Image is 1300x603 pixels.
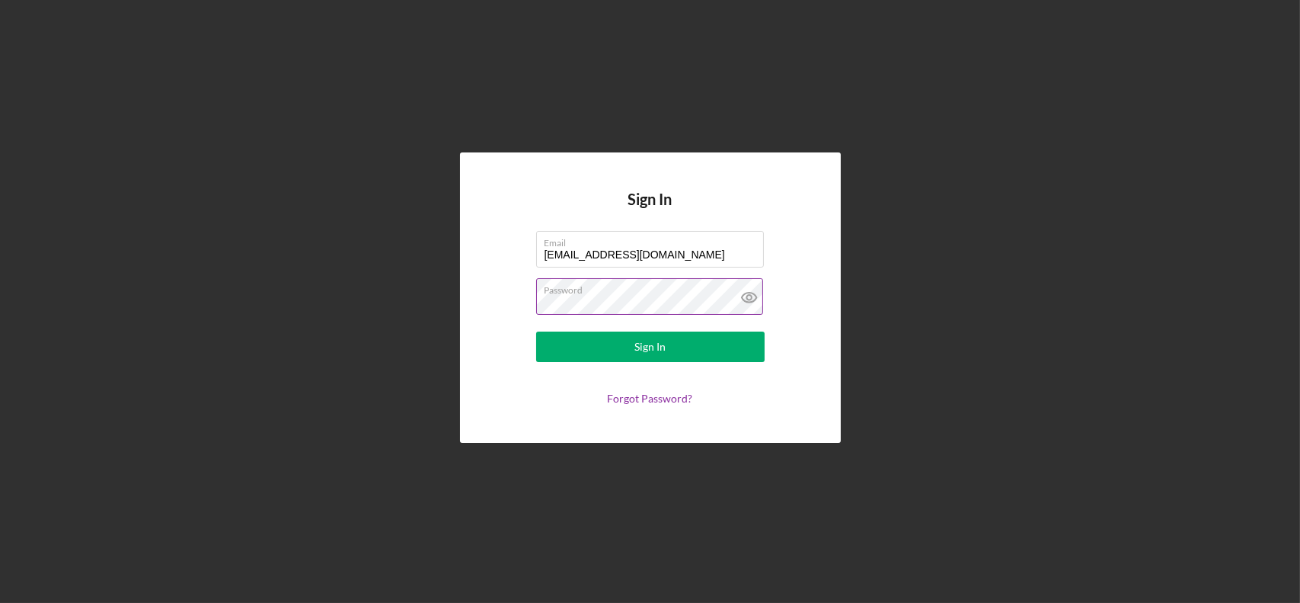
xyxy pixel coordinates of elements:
[536,332,765,362] button: Sign In
[545,232,764,249] label: Email
[545,279,764,296] label: Password
[608,392,693,405] a: Forgot Password?
[634,332,666,362] div: Sign In
[628,191,672,231] h4: Sign In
